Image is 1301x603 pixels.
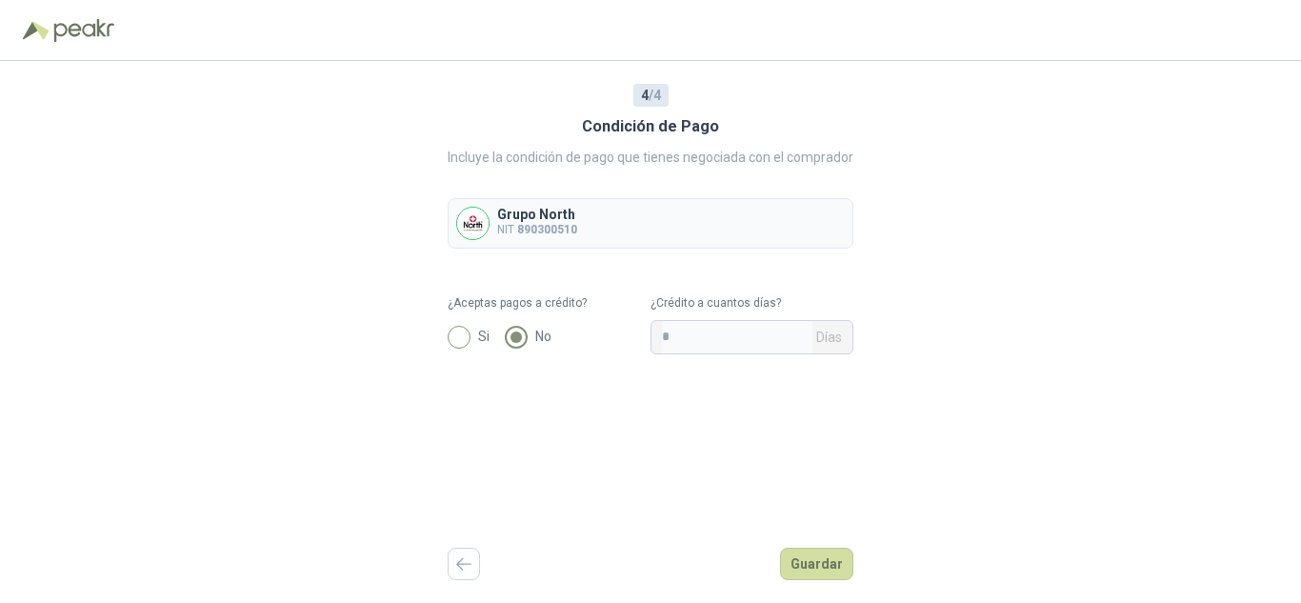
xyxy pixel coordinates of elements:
[470,326,497,347] span: Si
[497,208,577,221] p: Grupo North
[641,85,661,106] span: / 4
[448,147,853,168] p: Incluye la condición de pago que tienes negociada con el comprador
[457,208,489,239] img: Company Logo
[816,321,842,353] span: Días
[53,19,114,42] img: Peakr
[497,221,577,239] p: NIT
[650,294,853,312] label: ¿Crédito a cuantos días?
[448,294,650,312] label: ¿Aceptas pagos a crédito?
[23,21,50,40] img: Logo
[528,326,559,347] span: No
[641,88,649,103] b: 4
[582,114,719,139] h3: Condición de Pago
[780,548,853,580] button: Guardar
[517,223,577,236] b: 890300510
